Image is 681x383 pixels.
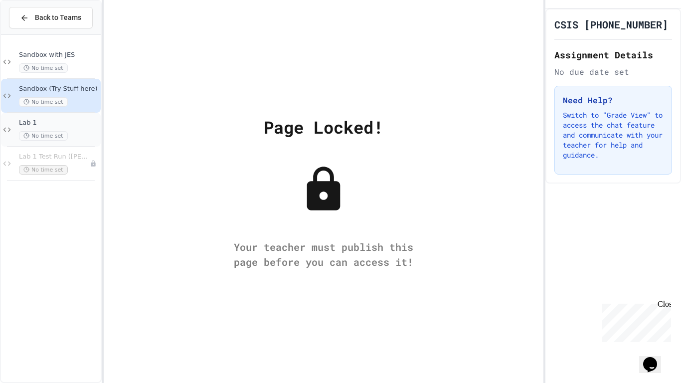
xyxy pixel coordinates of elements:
span: Back to Teams [35,12,81,23]
span: Lab 1 [19,119,99,127]
span: No time set [19,131,68,141]
h1: CSIS [PHONE_NUMBER] [554,17,668,31]
iframe: chat widget [598,300,671,342]
span: Lab 1 Test Run ([PERSON_NAME]) [19,153,90,161]
div: Page Locked! [264,114,383,140]
span: Sandbox (Try Stuff here) [19,85,99,93]
iframe: chat widget [639,343,671,373]
div: Unpublished [90,160,97,167]
span: No time set [19,63,68,73]
div: Your teacher must publish this page before you can access it! [224,239,423,269]
span: Sandbox with JES [19,51,99,59]
div: Chat with us now!Close [4,4,69,63]
h3: Need Help? [563,94,664,106]
span: No time set [19,97,68,107]
p: Switch to "Grade View" to access the chat feature and communicate with your teacher for help and ... [563,110,664,160]
button: Back to Teams [9,7,93,28]
h2: Assignment Details [554,48,672,62]
span: No time set [19,165,68,175]
div: No due date set [554,66,672,78]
